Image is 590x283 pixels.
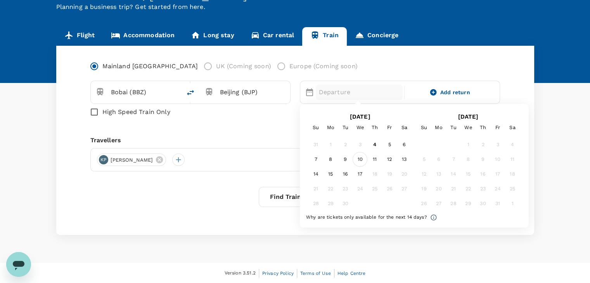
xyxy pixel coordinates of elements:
div: Not available Wednesday, October 15th, 2025 [461,167,476,181]
div: Not available Friday, October 10th, 2025 [490,152,505,167]
input: Depart from [111,86,165,98]
div: Not available Saturday, October 25th, 2025 [505,181,520,196]
div: Not available Saturday, October 11th, 2025 [505,152,520,167]
div: Choose Friday, September 5th, 2025 [382,137,397,152]
div: Not available Saturday, October 18th, 2025 [505,167,520,181]
div: Not available Friday, October 17th, 2025 [490,167,505,181]
div: Not available Saturday, September 27th, 2025 [397,181,412,196]
div: Not available Sunday, October 26th, 2025 [417,196,431,211]
div: Not available Monday, October 13th, 2025 [431,167,446,181]
div: KP [99,155,108,164]
div: Choose Monday, September 15th, 2025 [323,167,338,181]
button: delete [181,83,200,102]
div: Choose Saturday, September 13th, 2025 [397,152,412,167]
p: Planning a business trip? Get started from here. [56,2,534,12]
span: Why are tickets only available for the next 14 days? [306,214,437,220]
button: Open [176,91,177,93]
a: Train [302,27,347,46]
span: Europe (Coming soon) [289,62,358,71]
div: Choose Sunday, September 14th, 2025 [308,167,323,181]
div: Not available Monday, October 6th, 2025 [431,152,446,167]
div: Not available Friday, October 24th, 2025 [490,181,505,196]
div: Not available Thursday, October 23rd, 2025 [476,181,490,196]
div: Tuesday [446,120,461,135]
div: Thursday [476,120,490,135]
iframe: Button to launch messaging window [6,252,31,277]
div: Choose Sunday, September 7th, 2025 [308,152,323,167]
div: Not available Thursday, October 30th, 2025 [476,196,490,211]
div: Not available Friday, October 3rd, 2025 [490,137,505,152]
div: Wednesday [353,120,367,135]
h2: [DATE] [306,113,414,120]
span: Help Centre [337,271,366,276]
a: Privacy Policy [262,269,294,278]
span: Add return [440,88,470,97]
div: Not available Friday, October 31st, 2025 [490,196,505,211]
div: Not available Tuesday, September 23rd, 2025 [338,181,353,196]
div: Choose Friday, September 12th, 2025 [382,152,397,167]
div: Not available Wednesday, October 1st, 2025 [461,137,476,152]
span: Version 3.51.2 [225,269,256,277]
div: Not available Tuesday, October 21st, 2025 [446,181,461,196]
div: Not available Sunday, September 28th, 2025 [308,196,323,211]
div: Choose Wednesday, September 10th, 2025 [353,152,367,167]
div: Saturday [505,120,520,135]
a: Flight [56,27,103,46]
div: Not available Friday, September 26th, 2025 [382,181,397,196]
div: Not available Thursday, October 9th, 2025 [476,152,490,167]
button: Open [285,91,286,93]
div: Not available Monday, September 1st, 2025 [323,137,338,152]
div: Not available Sunday, August 31st, 2025 [308,137,323,152]
div: Not available Sunday, September 21st, 2025 [308,181,323,196]
div: Not available Monday, October 27th, 2025 [431,196,446,211]
div: Month October, 2025 [417,137,520,211]
div: Not available Saturday, November 1st, 2025 [505,196,520,211]
a: Terms of Use [300,269,331,278]
div: Month September, 2025 [308,137,412,211]
div: Choose Thursday, September 11th, 2025 [367,152,382,167]
div: Not available Wednesday, October 8th, 2025 [461,152,476,167]
div: Not available Thursday, October 16th, 2025 [476,167,490,181]
div: Not available Thursday, September 25th, 2025 [367,181,382,196]
div: Friday [490,120,505,135]
div: Not available Tuesday, September 30th, 2025 [338,196,353,211]
span: High Speed Train Only [102,107,170,117]
div: Not available Tuesday, September 2nd, 2025 [338,137,353,152]
div: Saturday [397,120,412,135]
div: Travellers [90,136,500,145]
div: Choose Wednesday, September 17th, 2025 [353,167,367,181]
div: Not available Thursday, October 2nd, 2025 [476,137,490,152]
div: Friday [382,120,397,135]
span: [PERSON_NAME] [106,156,158,164]
div: Choose Saturday, September 6th, 2025 [397,137,412,152]
div: Not available Monday, September 29th, 2025 [323,196,338,211]
span: Terms of Use [300,271,331,276]
div: Tuesday [338,120,353,135]
div: KP[PERSON_NAME] [97,154,166,166]
a: Car rental [242,27,303,46]
div: Not available Monday, September 22nd, 2025 [323,181,338,196]
button: Find Train Rides [259,187,331,207]
div: Not available Wednesday, September 24th, 2025 [353,181,367,196]
div: Thursday [367,120,382,135]
div: Not available Sunday, October 19th, 2025 [417,181,431,196]
div: Not available Saturday, October 4th, 2025 [505,137,520,152]
span: Mainland [GEOGRAPHIC_DATA] [102,62,198,71]
div: Choose Monday, September 8th, 2025 [323,152,338,167]
div: Not available Wednesday, October 22nd, 2025 [461,181,476,196]
div: Not available Sunday, October 5th, 2025 [417,152,431,167]
span: UK (Coming soon) [216,62,271,71]
div: Choose Tuesday, September 9th, 2025 [338,152,353,167]
p: Departure [319,88,400,97]
div: Not available Wednesday, October 29th, 2025 [461,196,476,211]
div: Not available Monday, October 20th, 2025 [431,181,446,196]
div: Not available Sunday, October 12th, 2025 [417,167,431,181]
a: Accommodation [103,27,183,46]
div: Monday [323,120,338,135]
div: Not available Saturday, September 20th, 2025 [397,167,412,181]
input: Going to [220,86,274,98]
div: Choose Tuesday, September 16th, 2025 [338,167,353,181]
div: Not available Wednesday, September 3rd, 2025 [353,137,367,152]
a: Help Centre [337,269,366,278]
div: Not available Thursday, September 18th, 2025 [367,167,382,181]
